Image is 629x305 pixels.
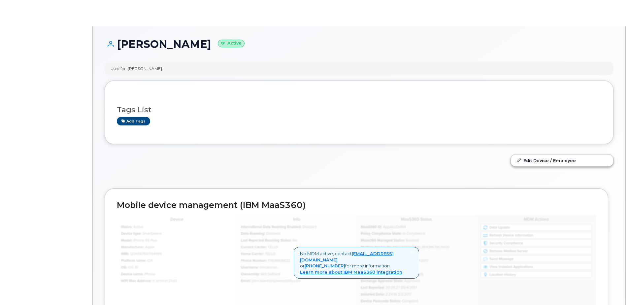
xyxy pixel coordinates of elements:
h2: Mobile device management (IBM MaaS360) [117,201,596,210]
a: [EMAIL_ADDRESS][DOMAIN_NAME] [300,251,394,262]
a: Close [410,251,413,255]
div: No MDM active, contact or for more information [294,247,419,279]
h3: Tags List [117,106,601,114]
div: Used for: [PERSON_NAME] [111,66,162,71]
a: Edit Device / Employee [511,154,613,166]
small: Active [218,40,245,47]
a: [PHONE_NUMBER] [305,263,345,268]
span: × [410,250,413,256]
a: Learn more about IBM MaaS360 integration [300,269,402,275]
h1: [PERSON_NAME] [105,38,613,50]
a: Add tags [117,117,150,125]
